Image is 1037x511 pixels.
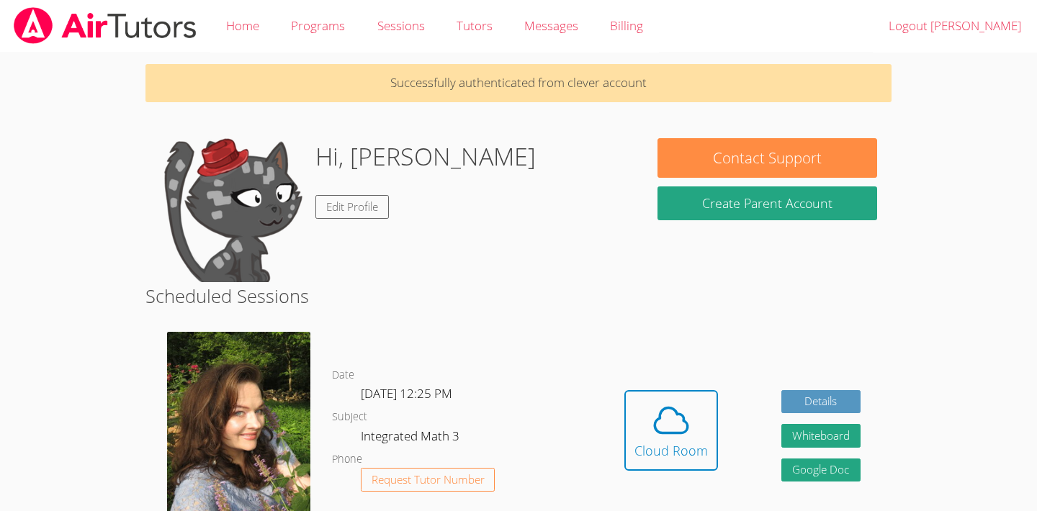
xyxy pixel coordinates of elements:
[657,138,876,178] button: Contact Support
[145,64,892,102] p: Successfully authenticated from clever account
[332,451,362,469] dt: Phone
[145,282,892,309] h2: Scheduled Sessions
[315,138,536,175] h1: Hi, [PERSON_NAME]
[361,426,462,451] dd: Integrated Math 3
[332,408,367,426] dt: Subject
[332,366,354,384] dt: Date
[372,474,485,485] span: Request Tutor Number
[624,390,718,471] button: Cloud Room
[634,440,708,461] div: Cloud Room
[657,186,876,220] button: Create Parent Account
[12,7,198,44] img: airtutors_banner-c4298cdbf04f3fff15de1276eac7730deb9818008684d7c2e4769d2f7ddbe033.png
[781,458,861,482] a: Google Doc
[315,195,389,219] a: Edit Profile
[781,390,861,414] a: Details
[524,17,578,34] span: Messages
[160,138,304,282] img: default.png
[361,385,452,402] span: [DATE] 12:25 PM
[361,468,495,492] button: Request Tutor Number
[781,424,861,448] button: Whiteboard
